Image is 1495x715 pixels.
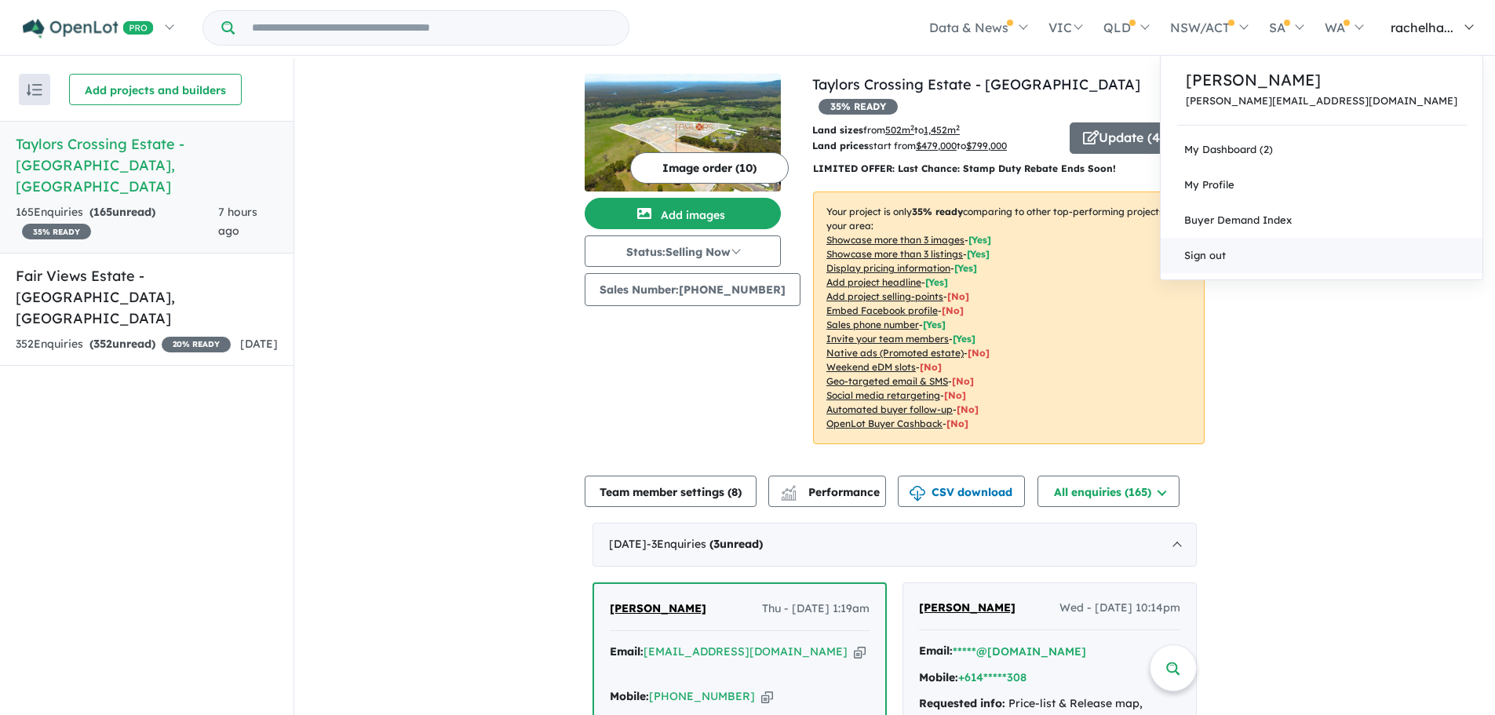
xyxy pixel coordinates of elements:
span: [ Yes ] [923,319,946,330]
strong: Mobile: [919,670,958,684]
span: [ No ] [942,305,964,316]
u: 1,452 m [924,124,960,136]
button: Image order (10) [630,152,789,184]
a: [EMAIL_ADDRESS][DOMAIN_NAME] [644,644,848,658]
u: $ 799,000 [966,140,1007,151]
b: Land prices [812,140,869,151]
u: Weekend eDM slots [826,361,916,373]
span: Wed - [DATE] 10:14pm [1059,599,1180,618]
a: [PERSON_NAME] [1186,68,1457,92]
u: Automated buyer follow-up [826,403,953,415]
b: 35 % ready [912,206,963,217]
h5: Fair Views Estate - [GEOGRAPHIC_DATA] , [GEOGRAPHIC_DATA] [16,265,278,329]
div: [DATE] [593,523,1197,567]
span: 3 [713,537,720,551]
u: Embed Facebook profile [826,305,938,316]
span: [ Yes ] [925,276,948,288]
div: 352 Enquir ies [16,335,231,354]
img: download icon [910,486,925,502]
span: Thu - [DATE] 1:19am [762,600,870,618]
span: to [957,140,1007,151]
span: [No] [952,375,974,387]
span: 35 % READY [819,99,898,115]
u: $ 479,000 [916,140,957,151]
button: Sales Number:[PHONE_NUMBER] [585,273,800,306]
input: Try estate name, suburb, builder or developer [238,11,625,45]
img: bar-chart.svg [781,491,797,501]
a: Buyer Demand Index [1161,202,1482,238]
span: [ Yes ] [953,333,975,345]
img: line-chart.svg [782,485,796,494]
span: 35 % READY [22,224,91,239]
span: My Profile [1184,178,1234,191]
button: Status:Selling Now [585,235,781,267]
span: to [914,124,960,136]
strong: Email: [610,644,644,658]
img: sort.svg [27,84,42,96]
button: Add images [585,198,781,229]
u: OpenLot Buyer Cashback [826,418,943,429]
span: [No] [944,389,966,401]
img: Taylors Crossing Estate - Cambewarra [585,74,781,192]
strong: Requested info: [919,696,1005,710]
sup: 2 [956,123,960,132]
span: 8 [731,485,738,499]
span: 7 hours ago [218,205,257,238]
div: 165 Enquir ies [16,203,218,241]
span: [DATE] [240,337,278,351]
button: Update (4) [1070,122,1178,154]
a: My Profile [1161,167,1482,202]
strong: Mobile: [610,689,649,703]
button: All enquiries (165) [1037,476,1180,507]
span: rachelha... [1391,20,1453,35]
button: Copy [761,688,773,705]
u: Add project selling-points [826,290,943,302]
p: start from [812,138,1058,154]
span: [PERSON_NAME] [610,601,706,615]
span: 20 % READY [162,337,231,352]
span: Performance [783,485,880,499]
p: Your project is only comparing to other top-performing projects in your area: - - - - - - - - - -... [813,192,1205,444]
span: [No] [968,347,990,359]
span: [No] [957,403,979,415]
button: Team member settings (8) [585,476,757,507]
u: Display pricing information [826,262,950,274]
span: [No] [946,418,968,429]
a: [PERSON_NAME] [919,599,1016,618]
button: CSV download [898,476,1025,507]
u: Sales phone number [826,319,919,330]
u: Showcase more than 3 listings [826,248,963,260]
sup: 2 [910,123,914,132]
a: My Dashboard (2) [1161,132,1482,167]
img: Openlot PRO Logo White [23,19,154,38]
span: [PERSON_NAME] [919,600,1016,615]
strong: Email: [919,644,953,658]
span: [ No ] [947,290,969,302]
u: Add project headline [826,276,921,288]
span: 165 [93,205,112,219]
u: Native ads (Promoted estate) [826,347,964,359]
u: Showcase more than 3 images [826,234,964,246]
span: [ Yes ] [954,262,977,274]
button: Add projects and builders [69,74,242,105]
button: Performance [768,476,886,507]
strong: ( unread) [89,337,155,351]
span: [No] [920,361,942,373]
p: from [812,122,1058,138]
span: [ Yes ] [968,234,991,246]
a: [PERSON_NAME] [610,600,706,618]
b: Land sizes [812,124,863,136]
span: [ Yes ] [967,248,990,260]
u: Social media retargeting [826,389,940,401]
h5: Taylors Crossing Estate - [GEOGRAPHIC_DATA] , [GEOGRAPHIC_DATA] [16,133,278,197]
a: [PERSON_NAME][EMAIL_ADDRESS][DOMAIN_NAME] [1186,95,1457,107]
a: [PHONE_NUMBER] [649,689,755,703]
a: Taylors Crossing Estate - [GEOGRAPHIC_DATA] [812,75,1140,93]
u: Geo-targeted email & SMS [826,375,948,387]
u: Invite your team members [826,333,949,345]
button: Copy [854,644,866,660]
strong: ( unread) [709,537,763,551]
